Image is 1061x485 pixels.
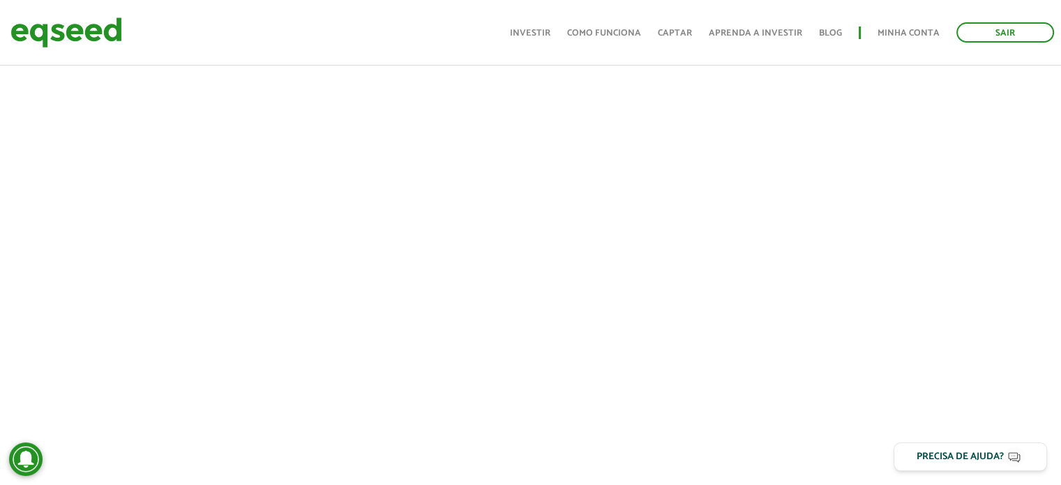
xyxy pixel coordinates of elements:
[709,29,802,38] a: Aprenda a investir
[819,29,842,38] a: Blog
[956,22,1054,43] a: Sair
[658,29,692,38] a: Captar
[510,29,550,38] a: Investir
[10,14,122,51] img: EqSeed
[567,29,641,38] a: Como funciona
[878,29,940,38] a: Minha conta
